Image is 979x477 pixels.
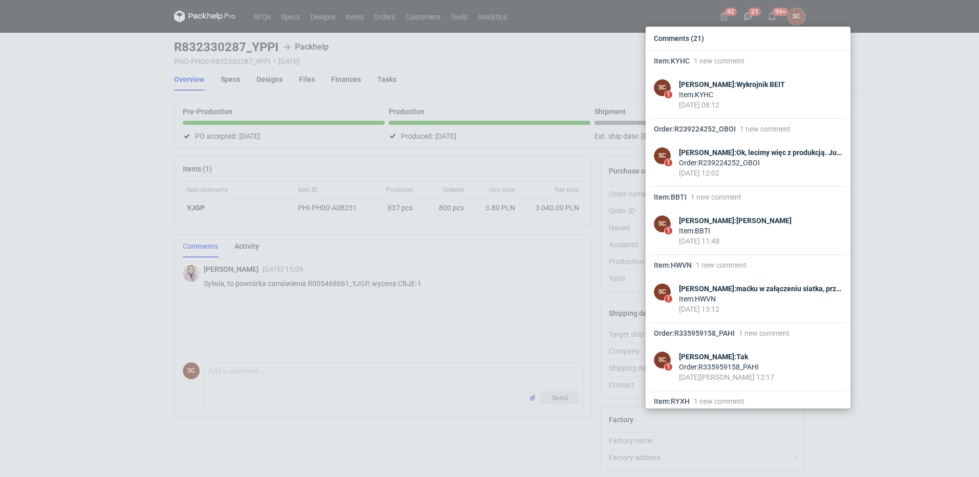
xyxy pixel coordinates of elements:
[740,125,791,133] span: 1 new comment
[679,168,842,178] div: [DATE] 12:02
[654,215,671,232] figcaption: SC
[654,284,671,300] figcaption: SC
[646,51,850,71] button: Item:KYHC1 new comment
[654,215,671,232] div: Sylwia Cichórz
[654,147,671,164] div: Sylwia Cichórz
[679,158,842,168] div: Order : R239224252_OBOI
[650,31,846,46] div: Comments (21)
[679,362,774,372] div: Order : R335959158_PAHI
[646,207,850,255] a: SC1[PERSON_NAME]:[PERSON_NAME]Item:BBTI[DATE] 11:48
[646,275,850,323] a: SC1[PERSON_NAME]:maćku w załączeniu siatka, przepraszam za tak długi czas. Prośba o weryfikację z...
[679,100,785,110] div: [DATE] 08:12
[679,79,785,90] div: [PERSON_NAME] : Wykrojnik BEIT
[654,193,687,201] span: Item : BBTI
[694,57,744,65] span: 1 new comment
[654,125,736,133] span: Order : R239224252_OBOI
[646,255,850,275] button: Item:HWVN1 new comment
[696,261,747,269] span: 1 new comment
[679,90,785,100] div: Item : KYHC
[679,226,792,236] div: Item : BBTI
[654,261,692,269] span: Item : HWVN
[654,352,671,368] div: Sylwia Cichórz
[739,329,790,337] span: 1 new comment
[691,193,741,201] span: 1 new comment
[654,329,735,337] span: Order : R335959158_PAHI
[654,352,671,368] figcaption: SC
[679,147,842,158] div: [PERSON_NAME] : Ok, lecimy więc z produkcją. Jutro powinnam zgłosić :-)
[646,323,850,343] button: Order:R335959158_PAHI1 new comment
[654,79,671,96] div: Sylwia Cichórz
[646,187,850,207] button: Item:BBTI1 new comment
[646,343,850,391] a: SC1[PERSON_NAME]:TakOrder:R335959158_PAHI[DATE][PERSON_NAME] 12:17
[679,372,774,382] div: [DATE][PERSON_NAME] 12:17
[679,284,842,294] div: [PERSON_NAME] : maćku w załączeniu siatka, przepraszam za tak długi czas. Prośba o weryfikację z ...
[646,119,850,139] button: Order:R239224252_OBOI1 new comment
[694,397,744,405] span: 1 new comment
[646,71,850,119] a: SC1[PERSON_NAME]:Wykrojnik BEITItem:KYHC[DATE] 08:12
[654,147,671,164] figcaption: SC
[679,294,842,304] div: Item : HWVN
[646,139,850,187] a: SC1[PERSON_NAME]:Ok, lecimy więc z produkcją. Jutro powinnam zgłosić :-)Order:R239224252_OBOI[DAT...
[654,397,690,405] span: Item : RYXH
[679,352,774,362] div: [PERSON_NAME] : Tak
[646,391,850,411] button: Item:RYXH1 new comment
[654,79,671,96] figcaption: SC
[679,236,792,246] div: [DATE] 11:48
[679,304,842,314] div: [DATE] 13:12
[679,215,792,226] div: [PERSON_NAME] : [PERSON_NAME]
[654,284,671,300] div: Sylwia Cichórz
[654,57,690,65] span: Item : KYHC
